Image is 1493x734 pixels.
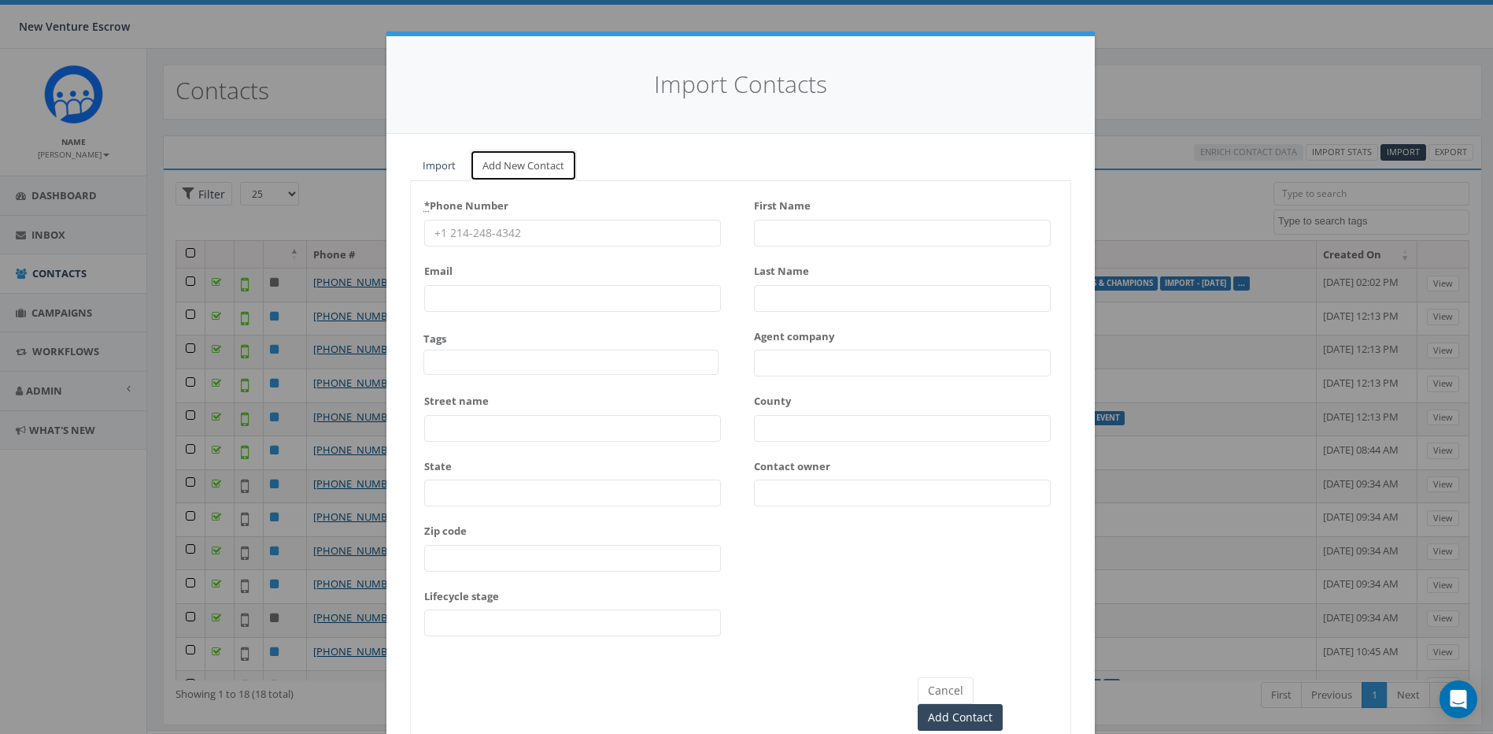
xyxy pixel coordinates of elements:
label: First Name [754,193,811,213]
input: Enter a valid email address (e.g., example@domain.com) [424,285,721,312]
label: Zip code [424,518,467,539]
abbr: required [424,198,430,213]
label: Street name [424,388,489,409]
label: Agent company [754,324,834,344]
input: Add Contact [918,704,1003,731]
textarea: Search [428,354,436,369]
label: Last Name [754,258,809,279]
div: Open Intercom Messenger [1439,680,1477,718]
label: State [424,454,452,474]
a: Add New Contact [470,150,577,182]
button: Cancel [918,677,974,704]
input: +1 214-248-4342 [424,220,721,247]
a: Import [410,150,468,182]
label: Contact owner [754,454,830,474]
label: Email [424,258,453,279]
label: Lifecycle stage [424,584,499,604]
label: Phone Number [424,193,508,213]
h4: Import Contacts [410,68,1071,102]
label: Tags [423,332,446,347]
label: County [754,388,791,409]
